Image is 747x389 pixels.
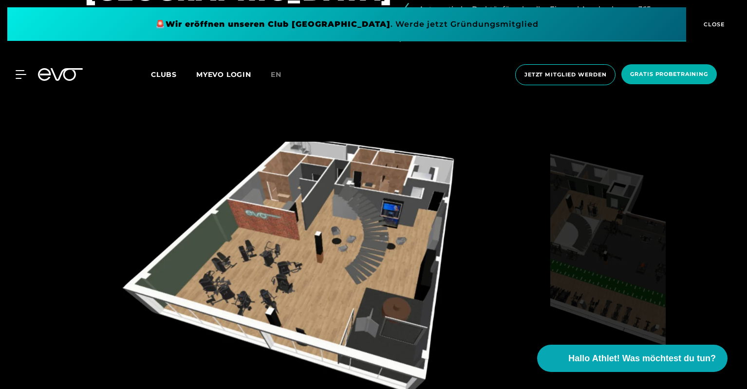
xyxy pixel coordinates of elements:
[618,64,720,85] a: Gratis Probetraining
[537,345,728,372] button: Hallo Athlet! Was möchtest du tun?
[524,71,606,79] span: Jetzt Mitglied werden
[151,70,196,79] a: Clubs
[630,70,708,78] span: Gratis Probetraining
[686,7,740,41] button: CLOSE
[271,70,281,79] span: en
[701,20,725,29] span: CLOSE
[196,70,251,79] a: MYEVO LOGIN
[271,69,293,80] a: en
[568,352,716,365] span: Hallo Athlet! Was möchtest du tun?
[151,70,177,79] span: Clubs
[512,64,618,85] a: Jetzt Mitglied werden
